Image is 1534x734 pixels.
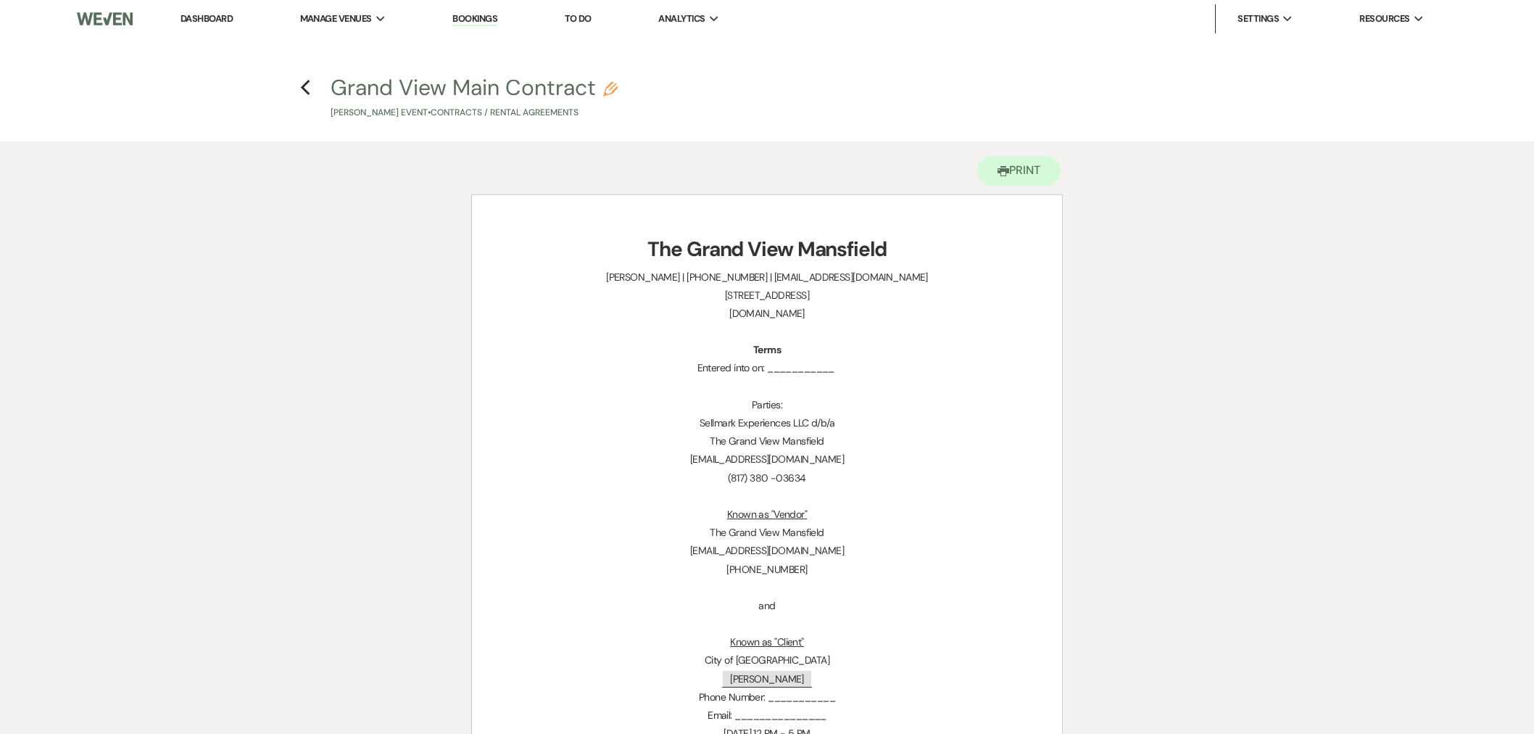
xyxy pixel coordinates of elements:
a: To Do [565,12,592,25]
p: [PERSON_NAME] Event • Contracts / Rental Agreements [331,106,618,120]
span: and [758,599,775,612]
span: Entered into on: ___________ [697,361,834,374]
span: The Grand View Mansfield [710,526,824,539]
span: Analytics [658,12,705,26]
a: Bookings [452,12,497,26]
span: Settings [1237,12,1279,26]
strong: The Grand View Mansfield [647,236,886,263]
span: Manage Venues [300,12,372,26]
u: Known as "Client" [730,635,803,648]
span: [STREET_ADDRESS] [725,289,809,302]
span: [PHONE_NUMBER] [726,563,807,576]
span: [DOMAIN_NAME] [729,307,805,320]
strong: Terms [753,343,781,356]
span: [EMAIL_ADDRESS][DOMAIN_NAME] [690,544,844,557]
p: Phone Number: ___________ [507,688,1027,706]
span: (817) 380 -03634 [728,471,805,484]
p: City of [GEOGRAPHIC_DATA] [507,651,1027,669]
span: Parties: [752,398,783,411]
button: Print [977,156,1061,186]
u: Known as "Vendor" [727,508,807,521]
img: Weven Logo [77,4,133,34]
span: [EMAIL_ADDRESS][DOMAIN_NAME] [690,453,844,466]
a: Dashboard [181,12,233,25]
span: [PERSON_NAME] [721,669,813,688]
span: [PERSON_NAME] | [PHONE_NUMBER] | [EMAIL_ADDRESS][DOMAIN_NAME] [606,271,928,284]
span: Sellmark Experiences LLC d/b/a [700,416,834,429]
button: Grand View Main Contract[PERSON_NAME] Event•Contracts / Rental Agreements [331,77,618,120]
p: Email: _______________ [507,706,1027,725]
span: The Grand View Mansfield [710,434,824,448]
span: Resources [1359,12,1409,26]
